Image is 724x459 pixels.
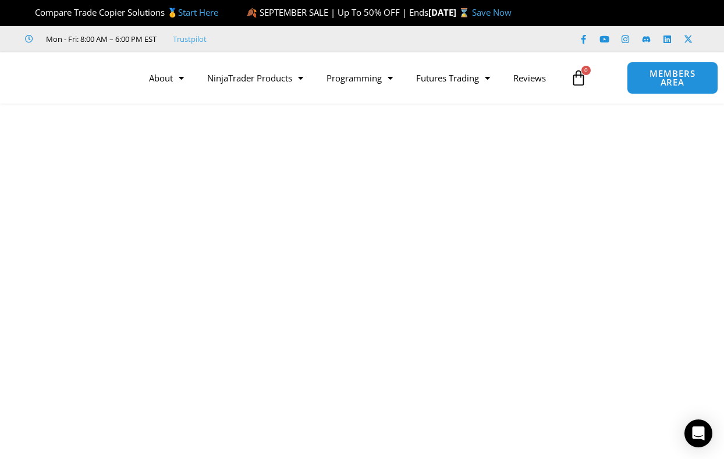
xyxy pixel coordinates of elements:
span: Mon - Fri: 8:00 AM – 6:00 PM EST [43,32,157,46]
span: 🍂 SEPTEMBER SALE | Up To 50% OFF | Ends [246,6,428,18]
a: 0 [553,61,604,95]
span: 0 [581,66,591,75]
a: About [137,65,196,91]
span: MEMBERS AREA [639,69,705,87]
a: Futures Trading [404,65,502,91]
a: Programming [315,65,404,91]
a: Start Here [178,6,218,18]
strong: [DATE] ⌛ [428,6,472,18]
div: Open Intercom Messenger [684,419,712,447]
a: NinjaTrader Products [196,65,315,91]
img: LogoAI | Affordable Indicators – NinjaTrader [10,57,135,99]
a: Save Now [472,6,512,18]
a: MEMBERS AREA [627,62,718,94]
a: Reviews [502,65,558,91]
a: Trustpilot [173,32,207,46]
img: 🏆 [26,8,34,17]
span: Compare Trade Copier Solutions 🥇 [25,6,218,18]
nav: Menu [137,65,565,91]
